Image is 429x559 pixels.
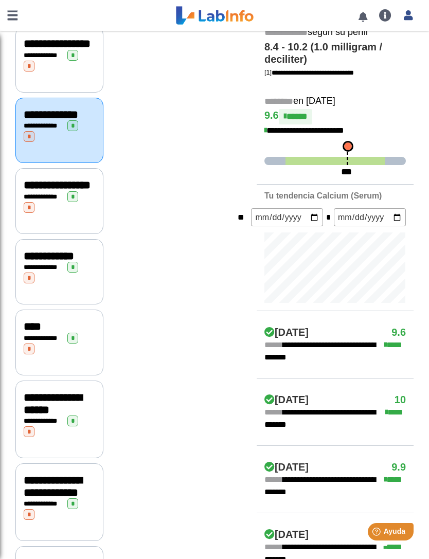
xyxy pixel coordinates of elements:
h4: 8.4 - 10.2 (1.0 milligram / deciliter) [264,41,406,66]
h4: [DATE] [264,529,309,541]
h4: [DATE] [264,461,309,474]
h4: 9.6 [264,109,406,124]
a: [1] [264,68,354,76]
h4: [DATE] [264,327,309,339]
h5: en [DATE] [264,96,406,107]
h4: 9.9 [391,461,406,474]
input: mm/dd/yyyy [334,208,406,226]
h4: 9.6 [391,327,406,339]
h4: 10 [395,394,406,406]
h4: [DATE] [264,394,309,406]
iframe: Help widget launcher [337,519,418,548]
b: Tu tendencia Calcium (Serum) [264,191,382,200]
h5: según su perfil [264,27,406,39]
input: mm/dd/yyyy [251,208,323,226]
